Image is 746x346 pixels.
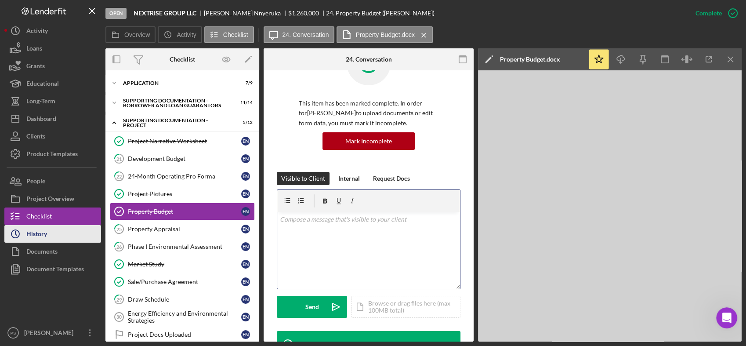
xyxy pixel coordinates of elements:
[73,278,103,284] span: Messages
[337,26,433,43] button: Property Budget.docx
[124,31,150,38] label: Overview
[237,100,253,106] div: 11 / 14
[18,62,158,77] p: Hi [PERSON_NAME]
[18,111,158,120] div: Recent message
[345,56,391,63] div: 24. Conversation
[22,324,79,344] div: [PERSON_NAME]
[277,296,347,318] button: Send
[110,308,255,326] a: 30Energy Efficiency and Environmental StrategiesEN
[4,260,101,278] a: Document Templates
[326,10,435,17] div: 24. Property Budget ([PERSON_NAME])
[105,8,127,19] div: Open
[288,9,319,17] span: $1,260,000
[128,226,241,233] div: Property Appraisal
[110,203,255,220] a: Property BudgetEN
[11,331,16,335] text: PS
[105,26,156,43] button: Overview
[110,168,255,185] a: 2224-Month Operating Pro FormaEN
[128,155,241,162] div: Development Budget
[92,133,117,142] div: • 5h ago
[687,4,742,22] button: Complete
[716,307,737,328] iframe: Intercom live chat
[241,225,250,233] div: E N
[241,154,250,163] div: E N
[204,26,254,43] button: Checklist
[369,172,414,185] button: Request Docs
[18,77,158,92] p: How can we help?
[237,120,253,125] div: 5 / 12
[177,31,196,38] label: Activity
[110,326,255,343] a: Project Docs UploadedEN
[19,278,39,284] span: Home
[128,278,241,285] div: Sale/Purchase Agreement
[110,255,255,273] a: Market StudyEN
[170,56,195,63] div: Checklist
[127,14,145,32] img: Profile image for Christina
[13,158,163,175] button: Search for help
[241,295,250,304] div: E N
[18,231,147,240] div: Exporting Data
[9,103,167,149] div: Recent messageProfile image for ChristinaHi [PERSON_NAME], Thank you for reaching out! You, as th...
[128,331,241,338] div: Project Docs Uploaded
[4,324,101,342] button: PS[PERSON_NAME]
[116,156,122,161] tspan: 21
[110,185,255,203] a: Project PicturesEN
[26,260,84,280] div: Document Templates
[110,220,255,238] a: 25Property AppraisalEN
[18,17,32,31] img: logo
[282,31,329,38] label: 24. Conversation
[500,56,560,63] div: Property Budget.docx
[13,195,163,211] div: Pipeline and Forecast View
[18,182,147,192] div: Update Permissions Settings
[111,14,128,32] img: Profile image for Allison
[123,98,231,108] div: Supporting Documentation - Borrower and Loan Guarantors
[277,172,330,185] button: Visible to Client
[128,190,241,197] div: Project Pictures
[116,244,122,249] tspan: 26
[13,228,163,244] div: Exporting Data
[116,173,122,179] tspan: 22
[13,211,163,228] div: Archive a Project
[241,313,250,321] div: E N
[110,150,255,168] a: 21Development BudgetEN
[18,124,36,142] img: Profile image for Christina
[299,98,438,128] p: This item has been marked complete. In order for [PERSON_NAME] to upload documents or edit form d...
[116,226,122,232] tspan: 25
[128,208,241,215] div: Property Budget
[478,70,742,342] iframe: Document Preview
[128,173,241,180] div: 24-Month Operating Pro Forma
[204,10,288,17] div: [PERSON_NAME] Nnyeruka
[134,10,196,17] b: NEXTRISE GROUP LLC
[334,172,364,185] button: Internal
[241,189,250,198] div: E N
[18,215,147,224] div: Archive a Project
[139,278,153,284] span: Help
